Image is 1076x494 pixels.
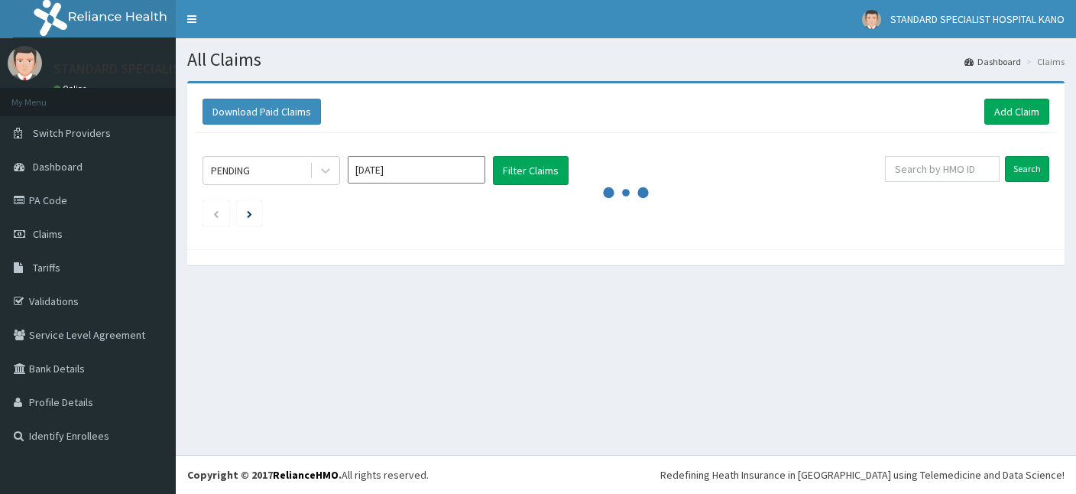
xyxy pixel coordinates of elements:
[211,163,250,178] div: PENDING
[273,468,339,482] a: RelianceHMO
[187,468,342,482] strong: Copyright © 2017 .
[603,170,649,216] svg: audio-loading
[203,99,321,125] button: Download Paid Claims
[247,206,252,220] a: Next page
[53,83,90,94] a: Online
[33,126,111,140] span: Switch Providers
[493,156,569,185] button: Filter Claims
[660,467,1065,483] div: Redefining Heath Insurance in [GEOGRAPHIC_DATA] using Telemedicine and Data Science!
[885,156,1000,182] input: Search by HMO ID
[33,160,83,174] span: Dashboard
[890,12,1065,26] span: STANDARD SPECIALIST HOSPITAL KANO
[33,261,60,275] span: Tariffs
[33,227,63,241] span: Claims
[862,10,881,29] img: User Image
[1005,156,1049,182] input: Search
[8,46,42,80] img: User Image
[964,55,1021,68] a: Dashboard
[187,50,1065,70] h1: All Claims
[53,62,288,76] p: STANDARD SPECIALIST HOSPITAL KANO
[1023,55,1065,68] li: Claims
[984,99,1049,125] a: Add Claim
[212,206,219,220] a: Previous page
[176,455,1076,494] footer: All rights reserved.
[348,156,485,184] input: Select Month and Year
